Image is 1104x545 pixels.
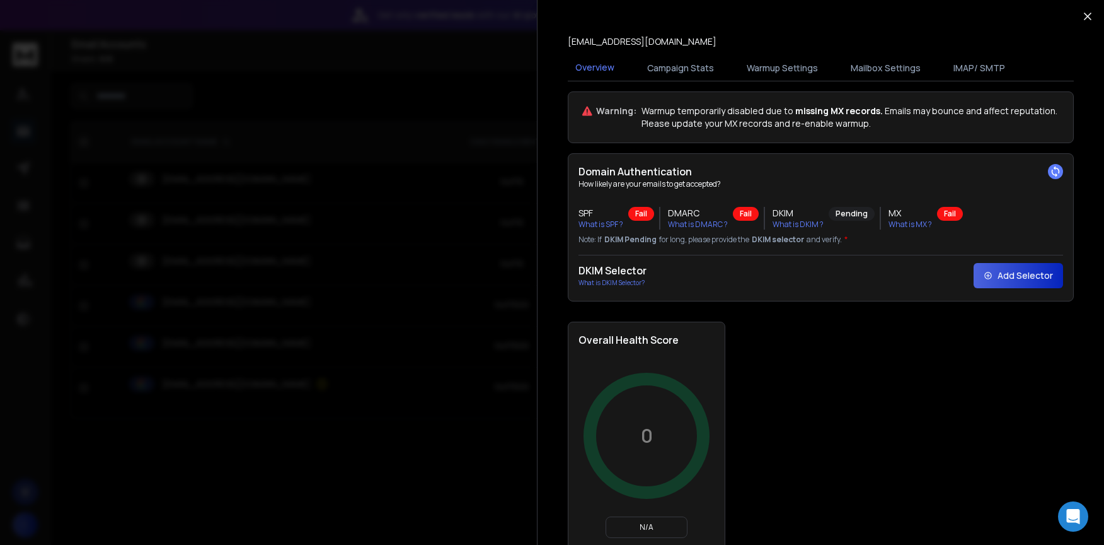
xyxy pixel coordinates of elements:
[628,207,654,221] div: Fail
[739,54,825,82] button: Warmup Settings
[668,207,728,220] h3: DMARC
[773,207,824,220] h3: DKIM
[843,54,928,82] button: Mailbox Settings
[568,35,716,48] p: [EMAIL_ADDRESS][DOMAIN_NAME]
[578,278,647,288] p: What is DKIM Selector?
[578,164,1063,179] h2: Domain Authentication
[793,105,883,117] span: missing MX records.
[946,54,1013,82] button: IMAP/ SMTP
[641,105,1057,130] p: Warmup temporarily disabled due to Emails may bounce and affect reputation. Please update your MX...
[578,220,623,230] p: What is SPF ?
[641,425,653,447] p: 0
[578,235,1063,245] p: Note: If for long, please provide the and verify.
[568,54,622,83] button: Overview
[733,207,759,221] div: Fail
[974,263,1063,288] button: Add Selector
[752,235,804,245] span: DKIM selector
[604,235,657,245] span: DKIM Pending
[888,207,932,220] h3: MX
[1058,501,1088,532] div: Open Intercom Messenger
[773,220,824,230] p: What is DKIM ?
[578,263,647,278] h2: DKIM Selector
[578,179,1063,189] p: How likely are your emails to get accepted?
[611,522,682,532] p: N/A
[578,332,715,348] h2: Overall Health Score
[578,207,623,220] h3: SPF
[596,105,636,117] p: Warning:
[668,220,728,230] p: What is DMARC ?
[640,54,722,82] button: Campaign Stats
[937,207,963,221] div: Fail
[888,220,932,230] p: What is MX ?
[829,207,875,221] div: Pending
